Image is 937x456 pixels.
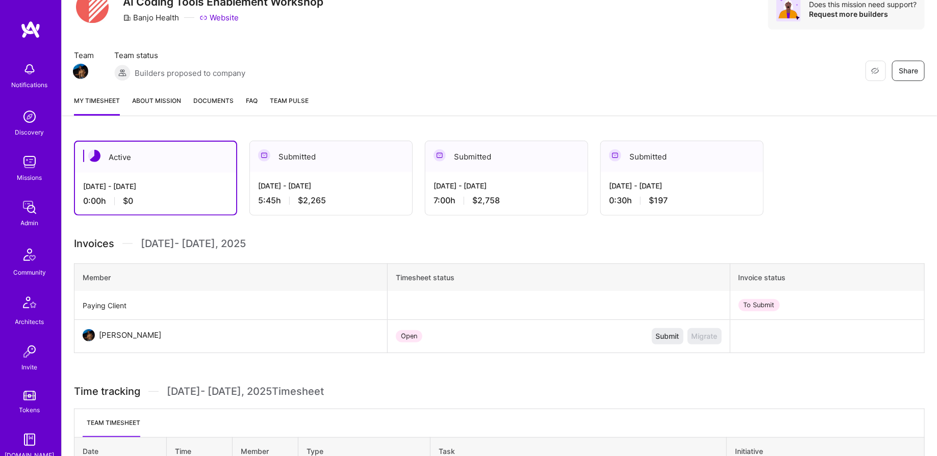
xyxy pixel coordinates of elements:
[19,405,40,415] div: Tokens
[20,20,41,39] img: logo
[193,95,234,116] a: Documents
[75,142,236,173] div: Active
[609,149,621,162] img: Submitted
[434,180,579,191] div: [DATE] - [DATE]
[652,328,683,344] button: Submit
[298,195,326,206] span: $2,265
[83,181,228,192] div: [DATE] - [DATE]
[19,59,40,79] img: bell
[892,61,925,81] button: Share
[19,341,40,362] img: Invite
[19,197,40,218] img: admin teamwork
[73,64,88,79] img: Team Member Avatar
[270,95,309,116] a: Team Pulse
[83,329,95,341] img: User Avatar
[19,152,40,172] img: teamwork
[434,195,579,206] div: 7:00 h
[74,385,140,398] span: Time tracking
[83,417,140,437] li: Team timesheet
[74,291,388,320] td: Paying Client
[609,195,755,206] div: 0:30 h
[19,106,40,127] img: discovery
[601,141,763,172] div: Submitted
[19,430,40,450] img: guide book
[74,63,87,80] a: Team Member Avatar
[167,385,324,398] span: [DATE] - [DATE] , 2025 Timesheet
[17,172,42,183] div: Missions
[199,12,239,23] a: Website
[99,329,161,341] div: [PERSON_NAME]
[656,331,679,341] span: Submit
[649,195,668,206] span: $197
[13,267,46,278] div: Community
[22,362,38,372] div: Invite
[730,264,924,291] th: Invoice status
[114,50,245,61] span: Team status
[193,95,234,106] span: Documents
[15,316,44,327] div: Architects
[17,243,42,267] img: Community
[258,149,270,162] img: Submitted
[809,9,917,19] div: Request more builders
[123,196,133,206] span: $0
[122,236,133,251] img: Divider
[74,236,114,251] span: Invoices
[434,149,446,162] img: Submitted
[246,95,258,116] a: FAQ
[871,67,879,75] i: icon EyeClosed
[74,264,388,291] th: Member
[258,180,404,191] div: [DATE] - [DATE]
[15,127,44,138] div: Discovery
[135,68,245,78] span: Builders proposed to company
[88,150,100,162] img: Active
[74,50,94,61] span: Team
[388,264,730,291] th: Timesheet status
[609,180,755,191] div: [DATE] - [DATE]
[83,196,228,206] div: 0:00 h
[396,330,422,342] div: Open
[472,195,500,206] span: $2,758
[258,195,404,206] div: 5:45 h
[123,14,131,22] i: icon CompanyGray
[250,141,412,172] div: Submitted
[425,141,588,172] div: Submitted
[141,236,246,251] span: [DATE] - [DATE] , 2025
[23,391,36,400] img: tokens
[899,66,918,76] span: Share
[114,65,131,81] img: Builders proposed to company
[17,292,42,316] img: Architects
[74,95,120,116] a: My timesheet
[12,79,48,90] div: Notifications
[123,12,179,23] div: Banjo Health
[739,299,780,311] div: To Submit
[132,95,181,116] a: About Mission
[21,218,39,228] div: Admin
[270,97,309,104] span: Team Pulse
